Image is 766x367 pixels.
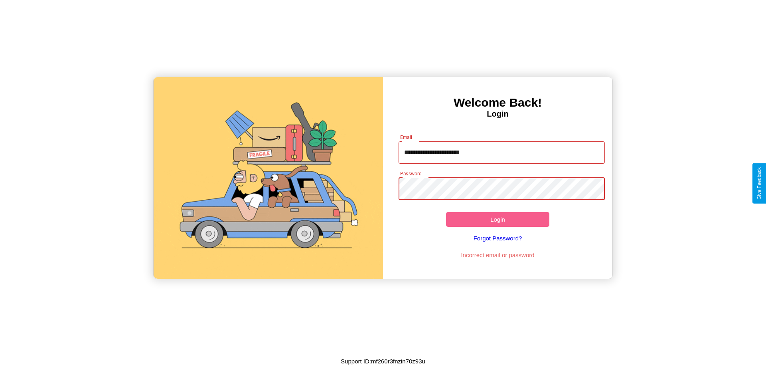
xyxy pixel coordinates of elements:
[395,227,601,250] a: Forgot Password?
[446,212,549,227] button: Login
[383,96,612,109] h3: Welcome Back!
[341,356,425,367] p: Support ID: mf260r3fnzin70z93u
[154,77,383,279] img: gif
[395,250,601,260] p: Incorrect email or password
[756,167,762,200] div: Give Feedback
[400,170,421,177] label: Password
[400,134,413,141] label: Email
[383,109,612,119] h4: Login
